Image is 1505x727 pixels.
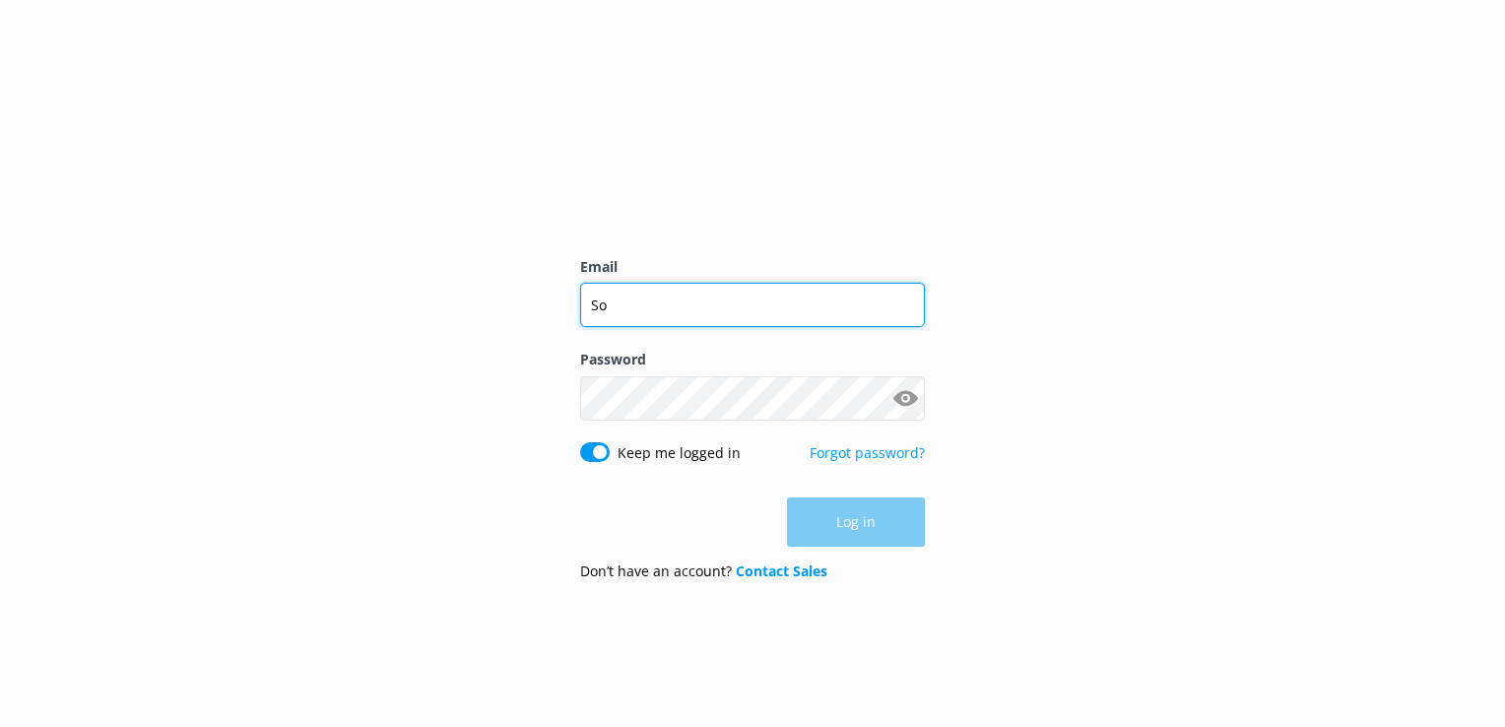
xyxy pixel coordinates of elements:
label: Password [580,349,925,370]
label: Keep me logged in [618,442,741,464]
label: Email [580,256,925,278]
a: Contact Sales [736,562,827,580]
input: user@emailaddress.com [580,283,925,327]
a: Forgot password? [810,443,925,462]
button: Show password [885,378,925,418]
p: Don’t have an account? [580,561,827,582]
